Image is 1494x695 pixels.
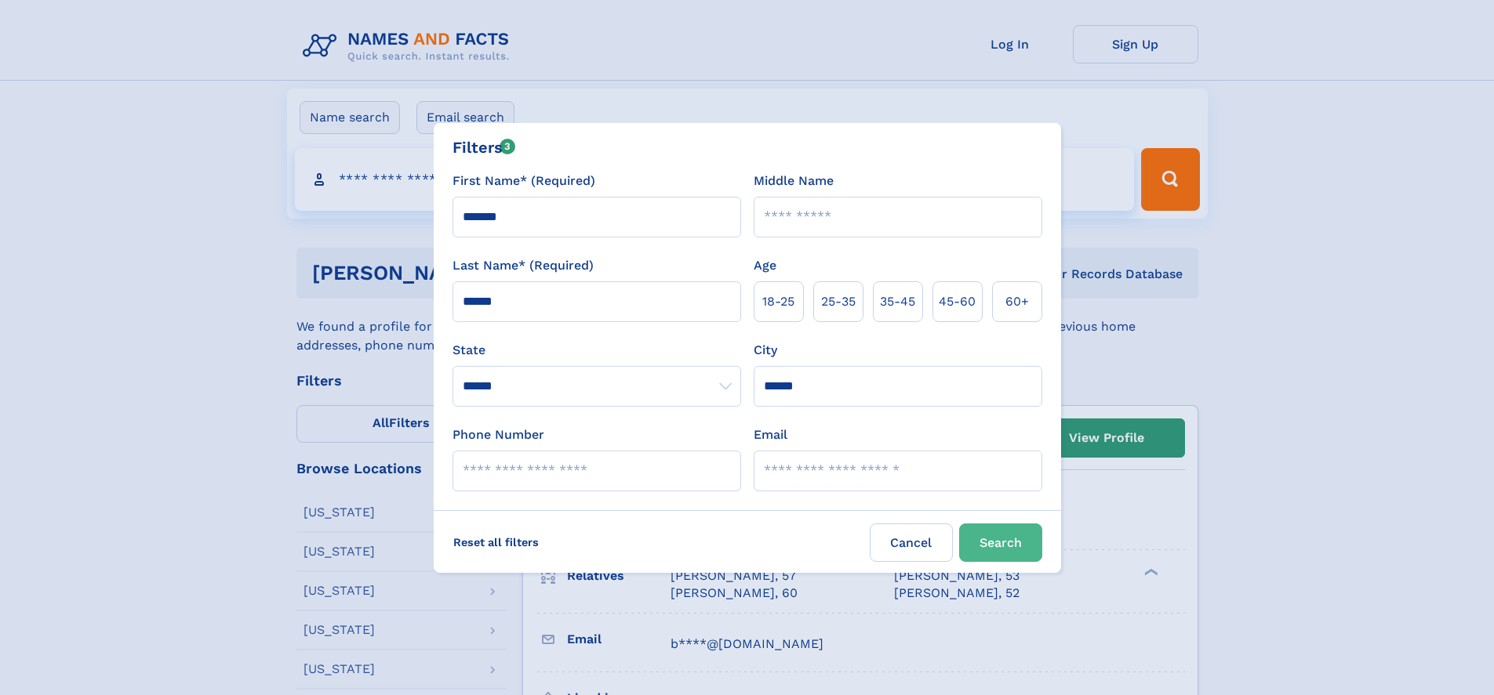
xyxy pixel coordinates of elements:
span: 35‑45 [880,292,915,311]
button: Search [959,523,1042,562]
label: Age [754,256,776,275]
label: Phone Number [453,425,544,444]
label: City [754,341,777,360]
span: 60+ [1005,292,1029,311]
label: Middle Name [754,172,834,190]
label: Reset all filters [443,523,549,561]
label: Last Name* (Required) [453,256,594,275]
label: First Name* (Required) [453,172,595,190]
label: State [453,341,741,360]
div: Filters [453,136,516,159]
span: 25‑35 [821,292,856,311]
span: 45‑60 [939,292,976,311]
span: 18‑25 [762,292,794,311]
label: Email [754,425,787,444]
label: Cancel [870,523,953,562]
